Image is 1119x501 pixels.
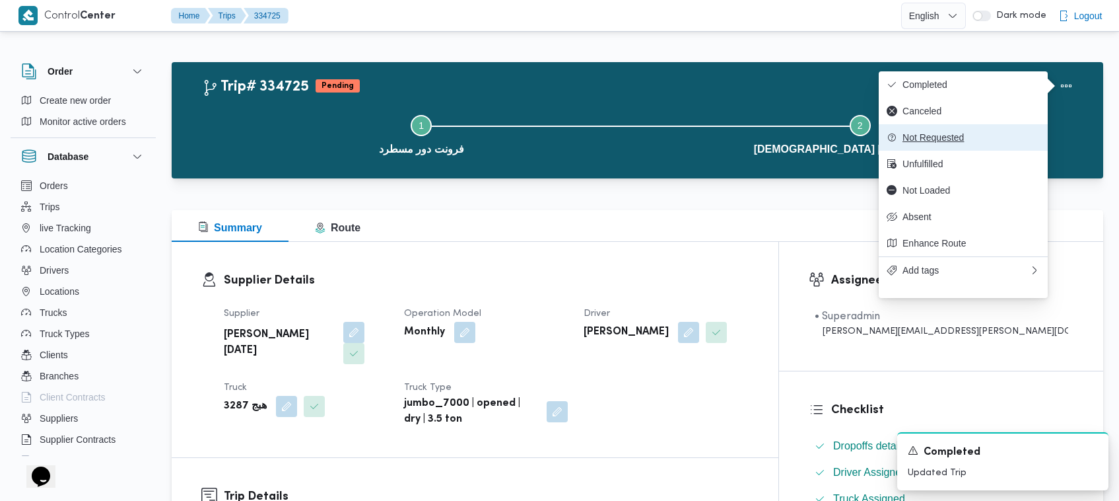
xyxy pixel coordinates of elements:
[202,99,641,168] button: فرونت دور مسطرد
[16,281,151,302] button: Locations
[16,217,151,239] button: live Tracking
[202,79,309,96] h2: Trip# 334725
[16,175,151,196] button: Orders
[16,239,151,260] button: Location Categories
[902,79,1040,90] span: Completed
[16,429,151,450] button: Supplier Contracts
[902,106,1040,116] span: Canceled
[908,466,1098,480] p: Updated Trip
[40,389,106,405] span: Client Contracts
[584,325,669,340] b: [PERSON_NAME]
[754,141,966,157] span: [DEMOGRAPHIC_DATA] [PERSON_NAME]
[833,467,907,478] span: Driver Assigned
[40,241,122,257] span: Location Categories
[902,212,1040,222] span: Absent
[584,309,610,318] span: Driver
[40,410,78,426] span: Suppliers
[224,327,334,359] b: [PERSON_NAME][DATE]
[40,178,68,194] span: Orders
[902,132,1040,143] span: Not Requested
[40,114,126,130] span: Monitor active orders
[40,220,91,236] span: live Tracking
[16,111,151,132] button: Monitor active orders
[815,309,1068,325] div: • Superadmin
[879,71,1048,98] button: Completed
[48,149,88,165] h3: Database
[40,93,111,108] span: Create new order
[40,453,73,469] span: Devices
[224,272,749,289] h3: Supplier Details
[224,309,259,318] span: Supplier
[208,8,246,24] button: Trips
[40,199,60,215] span: Trips
[902,185,1040,196] span: Not Loaded
[379,141,464,157] span: فرونت دور مسطرد
[16,344,151,366] button: Clients
[809,436,1073,457] button: Dropoffs details entered
[815,309,1068,338] span: • Superadmin mohamed.nabil@illa.com.eg
[16,408,151,429] button: Suppliers
[18,6,38,25] img: X8yXhbKr1z7QwAAAABJRU5ErkJggg==
[40,347,68,363] span: Clients
[244,8,288,24] button: 334725
[879,98,1048,124] button: Canceled
[40,262,69,278] span: Drivers
[16,196,151,217] button: Trips
[809,462,1073,483] button: Driver Assigned
[815,325,1068,338] div: [PERSON_NAME][EMAIL_ADDRESS][PERSON_NAME][DOMAIN_NAME]
[224,399,267,414] b: هبج 3287
[11,90,156,137] div: Order
[315,222,360,233] span: Route
[419,120,424,131] span: 1
[879,124,1048,151] button: Not Requested
[48,63,73,79] h3: Order
[879,204,1048,230] button: Absent
[198,222,262,233] span: Summary
[1053,3,1108,29] button: Logout
[16,90,151,111] button: Create new order
[879,256,1048,284] button: Add tags
[322,82,354,90] b: Pending
[16,366,151,387] button: Branches
[80,11,116,21] b: Center
[831,272,1073,289] h3: Assignees
[16,260,151,281] button: Drivers
[404,396,538,428] b: jumbo_7000 | opened | dry | 3.5 ton
[40,368,79,384] span: Branches
[879,230,1048,256] button: Enhance Route
[833,440,945,451] span: Dropoffs details entered
[13,448,55,488] iframe: chat widget
[404,325,445,340] b: Monthly
[171,8,211,24] button: Home
[902,159,1040,169] span: Unfulfilled
[224,383,247,392] span: Truck
[833,465,907,481] span: Driver Assigned
[16,302,151,323] button: Trucks
[316,79,360,93] span: Pending
[924,445,980,461] span: Completed
[1053,73,1079,99] button: Actions
[404,383,452,392] span: Truck Type
[40,305,67,321] span: Trucks
[879,151,1048,177] button: Unfulfilled
[833,438,945,454] span: Dropoffs details entered
[879,177,1048,204] button: Not Loaded
[40,326,89,342] span: Truck Types
[902,238,1040,249] span: Enhance Route
[1074,8,1102,24] span: Logout
[16,323,151,344] button: Truck Types
[40,432,116,447] span: Supplier Contracts
[40,284,79,299] span: Locations
[16,450,151,471] button: Devices
[991,11,1046,21] span: Dark mode
[21,63,145,79] button: Order
[858,120,863,131] span: 2
[11,175,156,461] div: Database
[16,387,151,408] button: Client Contracts
[908,444,1098,461] div: Notification
[831,401,1073,419] h3: Checklist
[404,309,481,318] span: Operation Model
[902,265,1029,276] span: Add tags
[21,149,145,165] button: Database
